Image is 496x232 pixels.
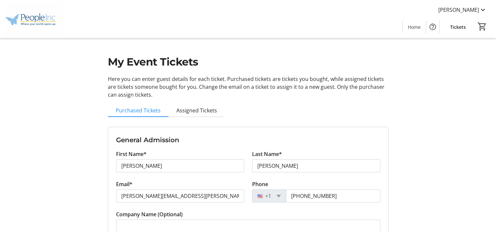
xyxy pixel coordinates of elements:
label: Company Name (Optional) [116,210,183,218]
span: Home [408,24,421,30]
a: Tickets [445,21,471,33]
span: Tickets [450,24,466,30]
input: (201) 555-0123 [286,189,380,203]
a: Home [403,21,426,33]
button: Cart [476,21,488,32]
label: First Name* [116,150,147,158]
label: Email* [116,180,132,188]
h3: General Admission [116,135,380,145]
label: Phone [252,180,268,188]
h1: My Event Tickets [108,54,388,70]
button: [PERSON_NAME] [433,5,492,15]
label: Last Name* [252,150,282,158]
img: People Inc.'s Logo [4,3,62,35]
span: Assigned Tickets [176,108,217,113]
span: [PERSON_NAME] [438,6,479,14]
p: Here you can enter guest details for each ticket. Purchased tickets are tickets you bought, while... [108,75,388,99]
span: Purchased Tickets [116,108,161,113]
button: Help [426,20,439,33]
